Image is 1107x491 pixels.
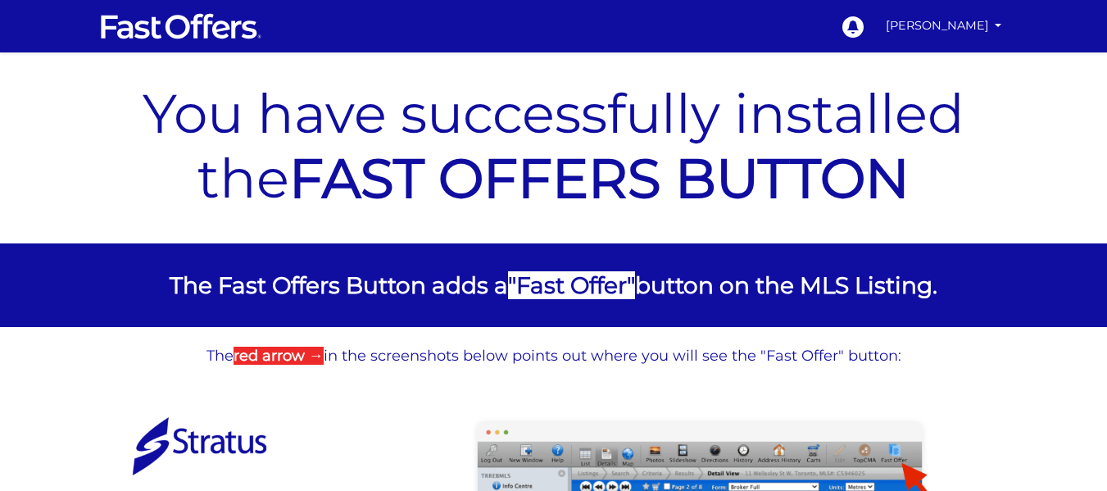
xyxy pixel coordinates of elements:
[116,348,992,366] p: The in the screenshots below points out where you will see the "Fast Offer" button:
[132,407,267,486] img: Stratus Login
[516,271,627,299] strong: Fast Offer
[932,271,937,299] span: .
[879,10,1009,42] a: [PERSON_NAME]
[635,271,932,299] span: button on the MLS Listing
[120,268,988,302] p: The Fast Offers Button adds a
[508,271,635,299] span: " "
[234,347,324,365] strong: red arrow →
[289,145,910,211] a: FAST OFFERS BUTTON
[120,81,988,211] p: You have successfully installed the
